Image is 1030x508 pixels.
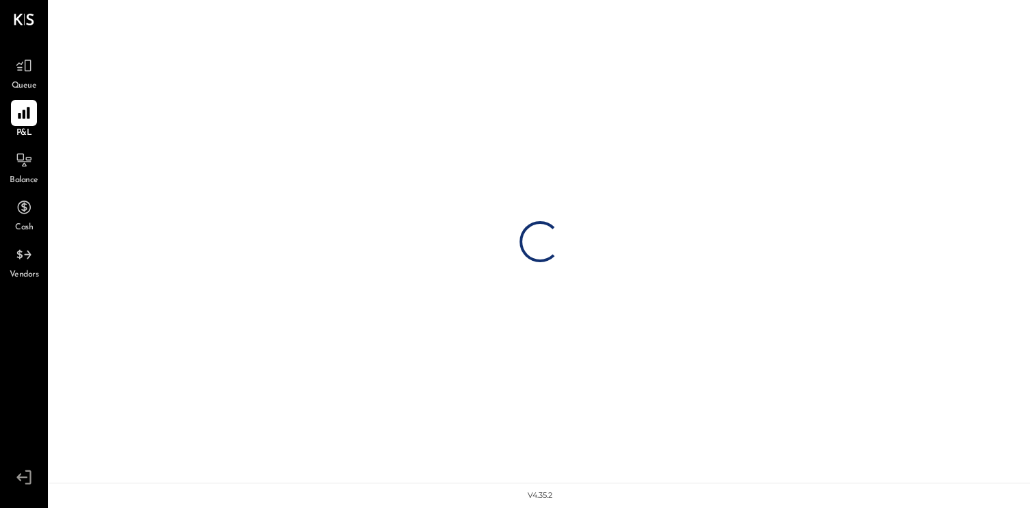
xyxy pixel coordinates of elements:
div: v 4.35.2 [528,490,552,501]
span: Queue [12,80,37,92]
span: Vendors [10,269,39,281]
a: Vendors [1,242,47,281]
span: Cash [15,222,33,234]
a: Queue [1,53,47,92]
span: Balance [10,175,38,187]
a: Balance [1,147,47,187]
span: P&L [16,127,32,140]
a: P&L [1,100,47,140]
a: Cash [1,194,47,234]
